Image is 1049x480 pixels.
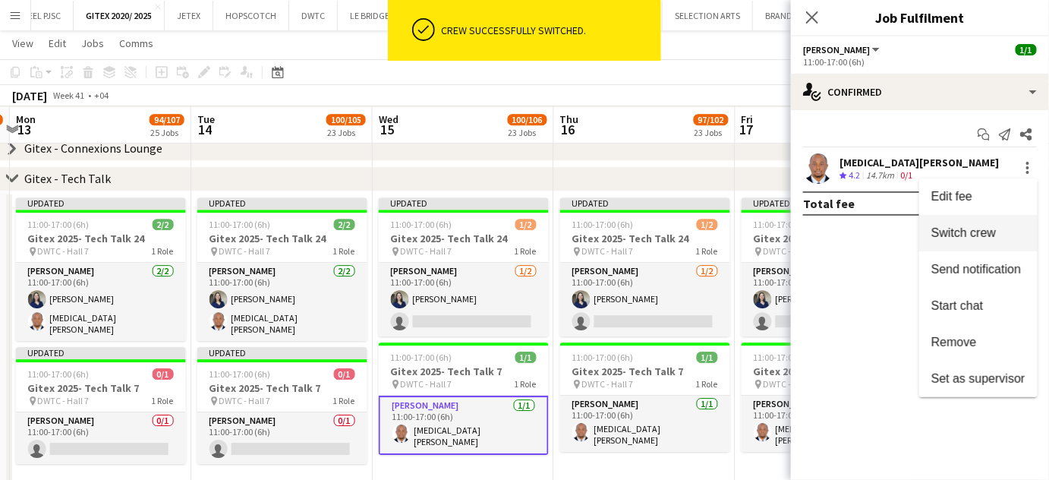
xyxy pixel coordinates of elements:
[931,190,972,203] span: Edit fee
[919,288,1038,324] button: Start chat
[919,324,1038,361] button: Remove
[931,299,983,312] span: Start chat
[919,178,1038,215] button: Edit fee
[931,372,1025,385] span: Set as supervisor
[919,251,1038,288] button: Send notification
[931,336,977,349] span: Remove
[919,361,1038,397] button: Set as supervisor
[931,226,996,239] span: Switch crew
[919,215,1038,251] button: Switch crew
[931,263,1021,276] span: Send notification
[441,24,655,37] div: Crew successfully switched.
